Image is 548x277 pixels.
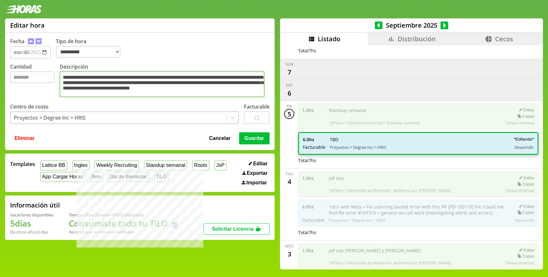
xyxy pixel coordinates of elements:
[10,161,35,168] span: Templates
[284,249,294,259] div: 3
[56,38,126,59] label: Tipo de hora
[284,67,294,77] div: 7
[40,172,85,182] button: App Cargar Horas
[495,35,513,43] span: Cecos
[10,63,60,99] label: Cantidad
[285,171,293,177] div: Thu
[284,177,294,187] div: 4
[10,218,54,229] h1: 5 días
[154,172,169,182] button: TiLO
[247,170,268,176] span: Exportar
[10,201,60,209] h2: Información útil
[285,62,293,67] div: Sun
[285,243,294,249] div: Wed
[40,161,67,170] button: Lattice BB
[287,103,292,109] div: Fri
[253,161,267,167] span: Editar
[72,161,89,170] button: Ingles
[122,229,134,235] b: Enero
[239,132,270,144] button: Guardar
[398,35,436,43] span: Distribución
[5,5,42,13] img: logotipo
[382,21,440,30] span: Septiembre 2025
[10,212,54,218] div: Vacaciones disponibles
[108,172,149,182] button: Dia de Bienestar
[214,161,226,170] button: JxP
[10,103,49,110] label: Centro de costo
[69,229,180,235] div: Recordá que se renuevan en
[280,45,543,268] div: scrollable content
[246,180,267,186] span: Importar
[10,71,55,83] input: Cantidad
[298,48,538,54] div: Total 7 hs
[13,132,36,144] button: Eliminar
[69,218,180,229] h1: Consumiste todo tu TiLO 🍵
[10,38,24,45] label: Fecha
[240,170,270,176] button: Exportar
[56,46,121,58] select: Tipo de hora
[14,114,86,121] div: Proyectos > Degree Inc > HRIS
[60,71,264,97] textarea: Descripción
[204,223,270,235] button: Solicitar Licencia
[10,21,45,30] h1: Editar hora
[60,63,270,99] label: Descripción
[247,161,270,167] button: Editar
[284,109,294,119] div: 5
[207,132,232,144] button: Cancelar
[10,229,54,235] div: De otros años: 0 días
[144,161,187,170] button: Standup semanal
[212,226,254,232] span: Solicitar Licencia
[95,161,139,170] button: Weekly Recruiting
[244,103,270,110] label: Facturable
[298,229,538,235] div: Total 7 hs
[69,212,180,218] div: Tiempo Libre Optativo (TiLO) disponible
[286,82,293,88] div: Sat
[90,172,103,182] button: Beh
[192,161,209,170] button: Roots
[298,157,538,163] div: Total 7 hs
[284,88,294,98] div: 6
[318,35,340,43] span: Listado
